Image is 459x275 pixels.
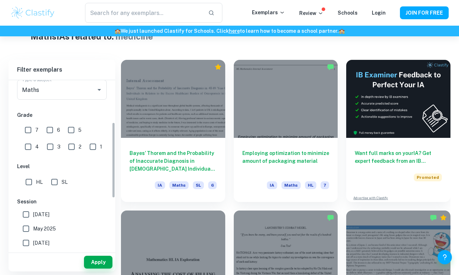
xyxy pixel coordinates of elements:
[17,198,107,206] h6: Session
[94,85,104,95] button: Open
[9,60,115,80] h6: Filter exemplars
[116,31,153,41] span: medicine
[115,28,121,34] span: 🏫
[353,196,388,201] a: Advertise with Clastify
[372,10,386,16] a: Login
[33,211,49,218] span: [DATE]
[430,214,437,221] img: Marked
[355,149,442,165] h6: Want full marks on your IA ? Get expert feedback from an IB examiner!
[10,6,56,20] img: Clastify logo
[155,181,165,189] span: IA
[346,60,450,202] a: Want full marks on yourIA? Get expert feedback from an IB examiner!PromotedAdvertise with Clastify
[78,126,81,134] span: 5
[130,149,217,173] h6: Bayes’ Thorem and the Probability of Inaccurate Diagnosis in [DEMOGRAPHIC_DATA] Individuals in Re...
[208,181,217,189] span: 6
[121,60,225,202] a: Bayes’ Thorem and the Probability of Inaccurate Diagnosis in [DEMOGRAPHIC_DATA] Individuals in Re...
[440,214,447,221] div: Premium
[267,181,277,189] span: IA
[84,256,112,269] button: Apply
[252,9,285,16] p: Exemplars
[229,28,240,34] a: here
[321,181,329,189] span: 7
[215,63,222,71] div: Premium
[234,60,338,202] a: Employing optimization to minimize amount of packaging materialIAMathsHL7
[17,111,107,119] h6: Grade
[79,143,81,151] span: 2
[414,173,442,181] span: Promoted
[327,214,334,221] img: Marked
[327,63,334,71] img: Marked
[36,178,43,186] span: HL
[438,250,452,264] button: Help and Feedback
[35,126,38,134] span: 7
[57,126,60,134] span: 6
[400,6,449,19] button: JOIN FOR FREE
[338,10,358,16] a: Schools
[17,162,107,170] h6: Level
[193,181,204,189] span: SL
[339,28,345,34] span: 🏫
[33,225,56,233] span: May 2025
[33,239,49,247] span: [DATE]
[35,143,39,151] span: 4
[299,9,323,17] p: Review
[100,143,102,151] span: 1
[281,181,301,189] span: Maths
[169,181,189,189] span: Maths
[62,178,68,186] span: SL
[242,149,329,173] h6: Employing optimization to minimize amount of packaging material
[31,30,428,43] h1: Maths IAs related to:
[57,143,60,151] span: 3
[1,27,458,35] h6: We just launched Clastify for Schools. Click to learn how to become a school partner.
[346,60,450,138] img: Thumbnail
[85,3,202,23] input: Search for any exemplars...
[305,181,316,189] span: HL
